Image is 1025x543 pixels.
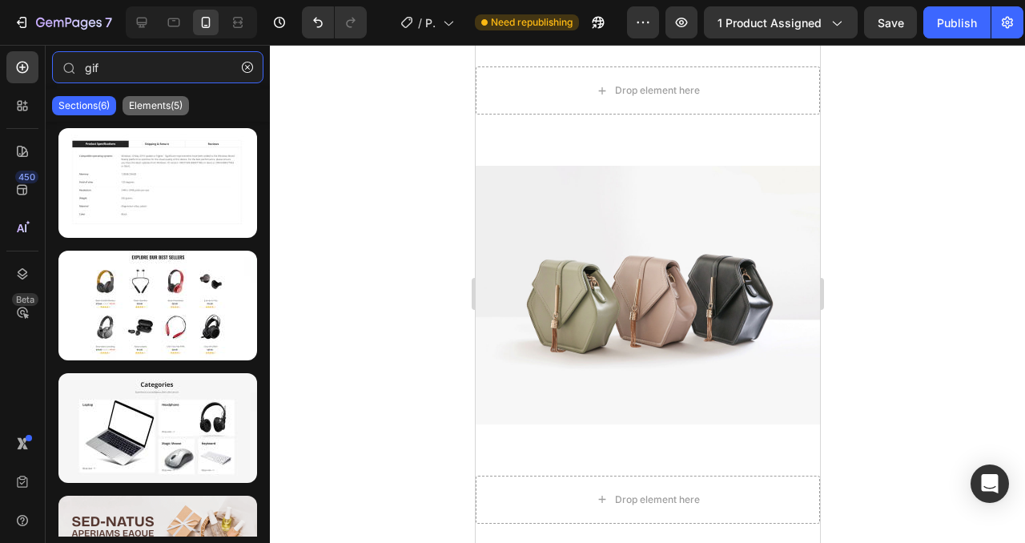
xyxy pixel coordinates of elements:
span: Product Page - [DATE] 18:16:08 [425,14,436,31]
span: Need republishing [491,15,573,30]
button: Save [864,6,917,38]
button: 1 product assigned [704,6,858,38]
span: 1 product assigned [717,14,822,31]
button: 7 [6,6,119,38]
input: Search Sections & Elements [52,51,263,83]
div: Open Intercom Messenger [971,465,1009,503]
iframe: Design area [476,45,820,543]
div: Publish [937,14,977,31]
p: 7 [105,13,112,32]
button: Publish [923,6,991,38]
span: Save [878,16,904,30]
span: / [418,14,422,31]
div: Beta [12,293,38,306]
p: Sections(6) [58,99,110,112]
p: Elements(5) [129,99,183,112]
div: Undo/Redo [302,6,367,38]
div: 450 [15,171,38,183]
